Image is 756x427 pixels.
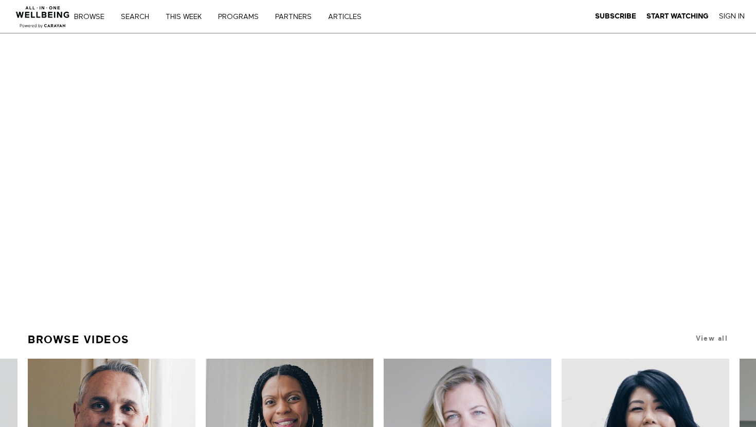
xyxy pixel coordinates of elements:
[117,13,160,21] a: Search
[595,12,636,20] strong: Subscribe
[28,329,130,350] a: Browse Videos
[595,12,636,21] a: Subscribe
[70,13,115,21] a: Browse
[272,13,322,21] a: PARTNERS
[81,11,383,22] nav: Primary
[696,335,728,342] a: View all
[719,12,745,21] a: Sign In
[325,13,372,21] a: ARTICLES
[162,13,212,21] a: THIS WEEK
[646,12,709,20] strong: Start Watching
[214,13,269,21] a: PROGRAMS
[646,12,709,21] a: Start Watching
